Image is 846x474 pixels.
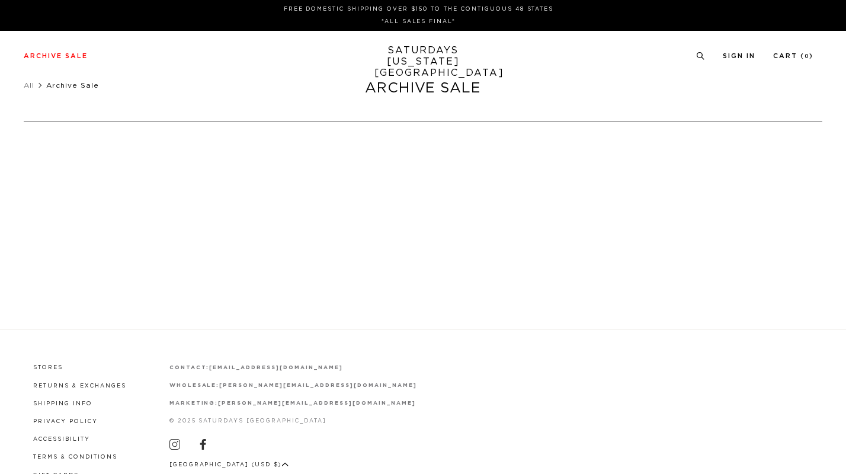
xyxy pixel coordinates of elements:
p: *ALL SALES FINAL* [28,17,809,26]
a: Privacy Policy [33,419,98,424]
p: FREE DOMESTIC SHIPPING OVER $150 TO THE CONTIGUOUS 48 STATES [28,5,809,14]
a: [PERSON_NAME][EMAIL_ADDRESS][DOMAIN_NAME] [219,383,416,388]
a: Shipping Info [33,401,92,406]
a: Terms & Conditions [33,454,117,460]
a: Stores [33,365,63,370]
button: [GEOGRAPHIC_DATA] (USD $) [169,460,289,469]
a: Archive Sale [24,53,88,59]
strong: marketing: [169,401,219,406]
a: Cart (0) [773,53,813,59]
small: 0 [805,54,809,59]
a: SATURDAYS[US_STATE][GEOGRAPHIC_DATA] [374,45,472,79]
a: Returns & Exchanges [33,383,126,389]
a: [PERSON_NAME][EMAIL_ADDRESS][DOMAIN_NAME] [218,401,415,406]
p: © 2025 Saturdays [GEOGRAPHIC_DATA] [169,417,417,425]
strong: wholesale: [169,383,220,388]
span: Archive Sale [46,82,99,89]
a: Sign In [723,53,755,59]
a: All [24,82,34,89]
strong: contact: [169,365,210,370]
a: [EMAIL_ADDRESS][DOMAIN_NAME] [209,365,342,370]
a: Accessibility [33,437,90,442]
